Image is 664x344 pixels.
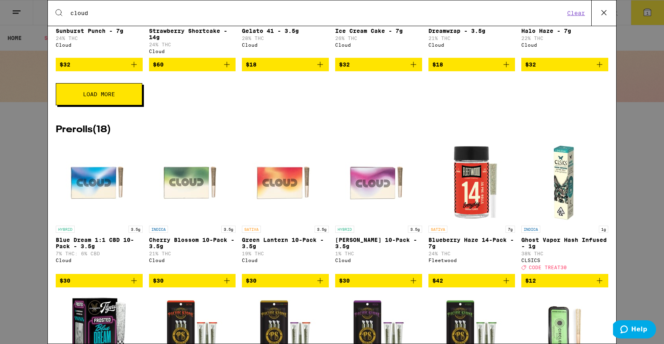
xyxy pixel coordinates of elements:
p: 21% THC [428,36,515,41]
p: 3.5g [128,226,143,233]
span: $32 [339,61,350,68]
p: Cherry Blossom 10-Pack - 3.5g [149,237,236,249]
button: Add to bag [521,274,608,287]
span: $30 [246,277,257,284]
button: Add to bag [242,58,329,71]
img: Fleetwood - Blueberry Haze 14-Pack - 7g [432,143,511,222]
p: 1g [599,226,608,233]
p: Strawberry Shortcake - 14g [149,28,236,40]
p: 19% THC [242,251,329,256]
p: 3.5g [408,226,422,233]
p: Blueberry Haze 14-Pack - 7g [428,237,515,249]
div: Cloud [521,42,608,48]
span: $18 [432,61,443,68]
p: Halo Haze - 7g [521,28,608,34]
span: $12 [525,277,536,284]
span: $32 [60,61,70,68]
a: Open page for Ghost Vapor Hash Infused - 1g from CLSICS [521,143,608,274]
div: Cloud [56,42,143,48]
div: Cloud [149,258,236,263]
div: Cloud [242,258,329,263]
p: 1% THC [335,251,422,256]
button: Add to bag [335,58,422,71]
p: Ghost Vapor Hash Infused - 1g [521,237,608,249]
p: 38% THC [521,251,608,256]
a: Open page for Runtz 10-Pack - 3.5g from Cloud [335,143,422,274]
p: 3.5g [221,226,236,233]
div: Cloud [335,258,422,263]
p: Dreamwrap - 3.5g [428,28,515,34]
p: Green Lantern 10-Pack - 3.5g [242,237,329,249]
p: HYBRID [335,226,354,233]
p: SATIVA [428,226,447,233]
p: Sunburst Punch - 7g [56,28,143,34]
button: Add to bag [149,274,236,287]
a: Open page for Green Lantern 10-Pack - 3.5g from Cloud [242,143,329,274]
button: Add to bag [56,274,143,287]
div: Cloud [56,258,143,263]
p: INDICA [149,226,168,233]
a: Open page for Blue Dream 1:1 CBD 10-Pack - 3.5g from Cloud [56,143,143,274]
img: Cloud - Green Lantern 10-Pack - 3.5g [246,143,325,222]
span: CODE TREAT30 [529,265,567,270]
p: 28% THC [242,36,329,41]
p: [PERSON_NAME] 10-Pack - 3.5g [335,237,422,249]
p: Gelato 41 - 3.5g [242,28,329,34]
iframe: Opens a widget where you can find more information [613,320,656,340]
p: 24% THC [428,251,515,256]
p: 24% THC [149,42,236,47]
p: 7g [506,226,515,233]
a: Open page for Blueberry Haze 14-Pack - 7g from Fleetwood [428,143,515,274]
p: SATIVA [242,226,261,233]
p: 21% THC [149,251,236,256]
p: Blue Dream 1:1 CBD 10-Pack - 3.5g [56,237,143,249]
button: Add to bag [335,274,422,287]
span: $60 [153,61,164,68]
img: Cloud - Blue Dream 1:1 CBD 10-Pack - 3.5g [60,143,139,222]
img: CLSICS - Ghost Vapor Hash Infused - 1g [525,143,604,222]
a: Open page for Cherry Blossom 10-Pack - 3.5g from Cloud [149,143,236,274]
p: HYBRID [56,226,75,233]
button: Add to bag [428,58,515,71]
span: $30 [339,277,350,284]
div: Cloud [428,42,515,48]
p: 24% THC [56,36,143,41]
div: Cloud [335,42,422,48]
img: Cloud - Runtz 10-Pack - 3.5g [339,143,418,222]
span: $30 [153,277,164,284]
p: 22% THC [521,36,608,41]
div: CLSICS [521,258,608,263]
h2: Prerolls ( 18 ) [56,125,608,135]
div: Cloud [242,42,329,48]
p: 7% THC: 6% CBD [56,251,143,256]
button: Add to bag [56,58,143,71]
button: Add to bag [242,274,329,287]
button: Add to bag [428,274,515,287]
span: $30 [60,277,70,284]
span: $18 [246,61,257,68]
div: Fleetwood [428,258,515,263]
span: Load More [83,91,115,97]
span: $42 [432,277,443,284]
input: Search for products & categories [70,10,565,17]
button: Add to bag [521,58,608,71]
img: Cloud - Cherry Blossom 10-Pack - 3.5g [153,143,232,222]
button: Clear [565,10,587,17]
span: $32 [525,61,536,68]
div: Cloud [149,49,236,54]
p: 26% THC [335,36,422,41]
button: Load More [56,83,142,105]
button: Add to bag [149,58,236,71]
p: 3.5g [315,226,329,233]
p: INDICA [521,226,540,233]
p: Ice Cream Cake - 7g [335,28,422,34]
